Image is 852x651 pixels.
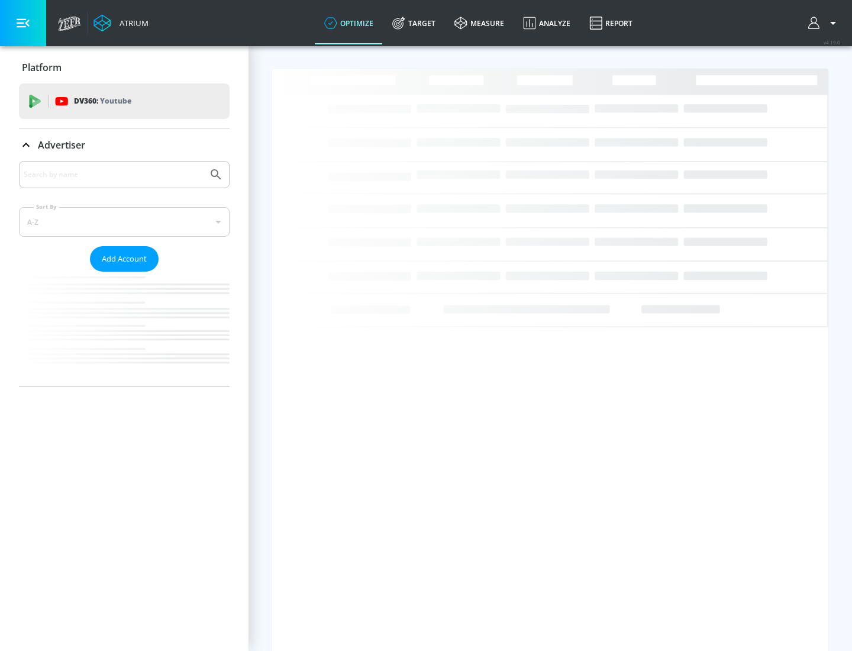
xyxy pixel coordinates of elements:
[74,95,131,108] p: DV360:
[824,39,840,46] span: v 4.19.0
[102,252,147,266] span: Add Account
[19,161,230,386] div: Advertiser
[19,272,230,386] nav: list of Advertiser
[90,246,159,272] button: Add Account
[445,2,514,44] a: measure
[34,203,59,211] label: Sort By
[19,128,230,162] div: Advertiser
[24,167,203,182] input: Search by name
[100,95,131,107] p: Youtube
[514,2,580,44] a: Analyze
[38,138,85,152] p: Advertiser
[22,61,62,74] p: Platform
[580,2,642,44] a: Report
[93,14,149,32] a: Atrium
[115,18,149,28] div: Atrium
[19,83,230,119] div: DV360: Youtube
[383,2,445,44] a: Target
[19,51,230,84] div: Platform
[315,2,383,44] a: optimize
[19,207,230,237] div: A-Z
